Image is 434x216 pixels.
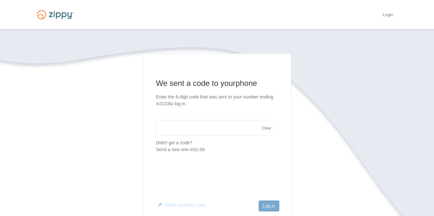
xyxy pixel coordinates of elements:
[156,78,278,88] h1: We sent a code to your phone
[156,139,278,153] p: Didn't get a code?
[383,12,393,19] a: Login
[259,201,279,211] button: Log in
[156,94,278,107] p: Enter the 6-digit code that was sent to your number ending in 2133 to log in.
[156,146,278,153] div: Send a new one in 01:00
[260,125,273,131] button: Clear
[33,7,77,22] img: Logo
